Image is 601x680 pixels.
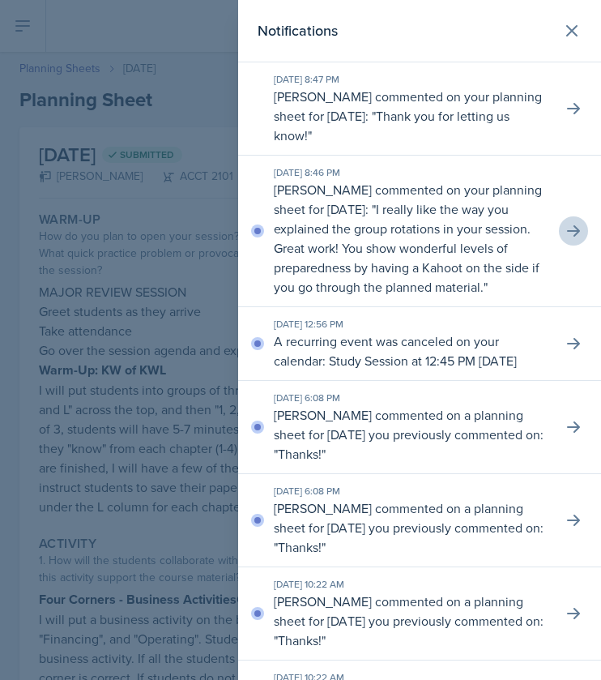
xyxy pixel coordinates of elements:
div: [DATE] 10:22 AM [274,577,549,592]
p: [PERSON_NAME] commented on a planning sheet for [DATE] you previously commented on: " " [274,592,549,650]
div: [DATE] 8:46 PM [274,165,549,180]
p: A recurring event was canceled on your calendar: Study Session at 12:45 PM [DATE] [274,331,549,370]
div: [DATE] 6:08 PM [274,391,549,405]
p: Thanks! [278,445,322,463]
p: [PERSON_NAME] commented on a planning sheet for [DATE] you previously commented on: " " [274,498,549,557]
p: [PERSON_NAME] commented on your planning sheet for [DATE]: " " [274,180,549,297]
div: [DATE] 12:56 PM [274,317,549,331]
p: Thanks! [278,538,322,556]
div: [DATE] 8:47 PM [274,72,549,87]
h2: Notifications [258,19,338,42]
p: Thank you for letting us know! [274,107,509,144]
p: [PERSON_NAME] commented on your planning sheet for [DATE]: " " [274,87,549,145]
p: Thanks! [278,631,322,649]
p: [PERSON_NAME] commented on a planning sheet for [DATE] you previously commented on: " " [274,405,549,464]
p: I really like the way you explained the group rotations in your session. Great work! You show won... [274,200,539,296]
div: [DATE] 6:08 PM [274,484,549,498]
